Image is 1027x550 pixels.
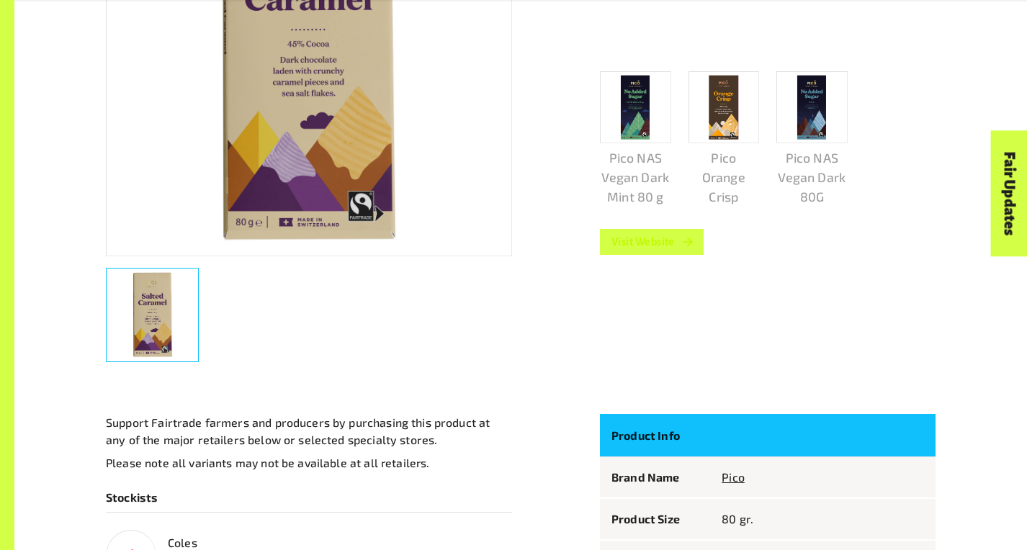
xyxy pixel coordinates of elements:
[106,454,512,472] p: Please note all variants may not be available at all retailers.
[722,510,924,528] p: 80 gr.
[689,71,760,207] a: Pico Orange Crisp
[611,469,699,486] p: Brand Name
[611,510,699,528] p: Product Size
[106,489,512,506] p: Stockists
[611,425,699,445] p: Product Info
[689,148,760,206] p: Pico Orange Crisp
[776,71,848,207] a: Pico NAS Vegan Dark 80G
[600,71,671,207] a: Pico NAS Vegan Dark Mint 80 g
[722,470,745,484] a: Pico
[776,148,848,206] p: Pico NAS Vegan Dark 80G
[600,148,671,206] p: Pico NAS Vegan Dark Mint 80 g
[600,229,704,255] a: Visit Website
[106,414,512,448] p: Support Fairtrade farmers and producers by purchasing this product at any of the major retailers ...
